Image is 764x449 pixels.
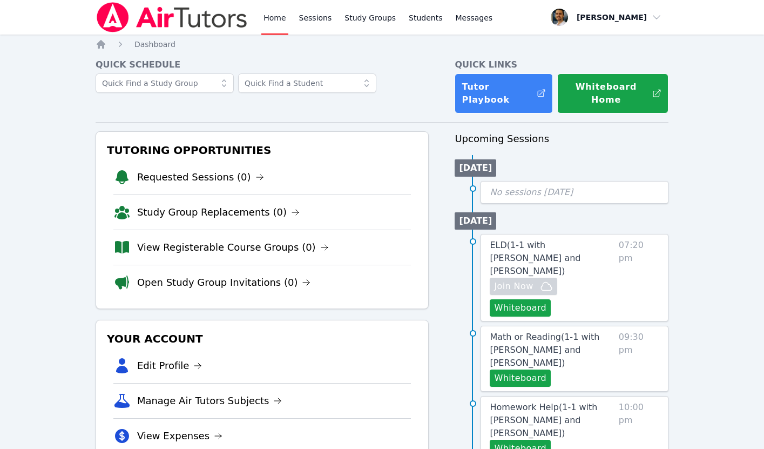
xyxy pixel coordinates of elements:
button: Whiteboard Home [557,73,668,113]
span: Join Now [494,280,533,293]
input: Quick Find a Study Group [96,73,234,93]
input: Quick Find a Student [238,73,376,93]
a: ELD(1-1 with [PERSON_NAME] and [PERSON_NAME]) [490,239,614,278]
li: [DATE] [455,159,496,177]
h3: Your Account [105,329,420,349]
a: Edit Profile [137,358,202,373]
a: Tutor Playbook [455,73,553,113]
nav: Breadcrumb [96,39,668,50]
a: Dashboard [134,39,175,50]
a: Homework Help(1-1 with [PERSON_NAME] and [PERSON_NAME]) [490,401,614,440]
span: Messages [456,12,493,23]
a: Manage Air Tutors Subjects [137,393,282,408]
a: Requested Sessions (0) [137,170,264,185]
h3: Tutoring Opportunities [105,140,420,160]
span: 07:20 pm [619,239,659,317]
h4: Quick Links [455,58,668,71]
span: Math or Reading ( 1-1 with [PERSON_NAME] and [PERSON_NAME] ) [490,332,599,368]
img: Air Tutors [96,2,248,32]
a: View Expenses [137,428,222,444]
a: Open Study Group Invitations (0) [137,275,311,290]
button: Whiteboard [490,370,551,387]
li: [DATE] [455,212,496,230]
span: 09:30 pm [619,331,659,387]
a: Math or Reading(1-1 with [PERSON_NAME] and [PERSON_NAME]) [490,331,614,370]
button: Join Now [490,278,557,295]
span: Homework Help ( 1-1 with [PERSON_NAME] and [PERSON_NAME] ) [490,402,597,438]
span: No sessions [DATE] [490,187,573,197]
span: ELD ( 1-1 with [PERSON_NAME] and [PERSON_NAME] ) [490,240,580,276]
a: View Registerable Course Groups (0) [137,240,329,255]
h4: Quick Schedule [96,58,429,71]
h3: Upcoming Sessions [455,131,668,146]
button: Whiteboard [490,299,551,317]
a: Study Group Replacements (0) [137,205,300,220]
span: Dashboard [134,40,175,49]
